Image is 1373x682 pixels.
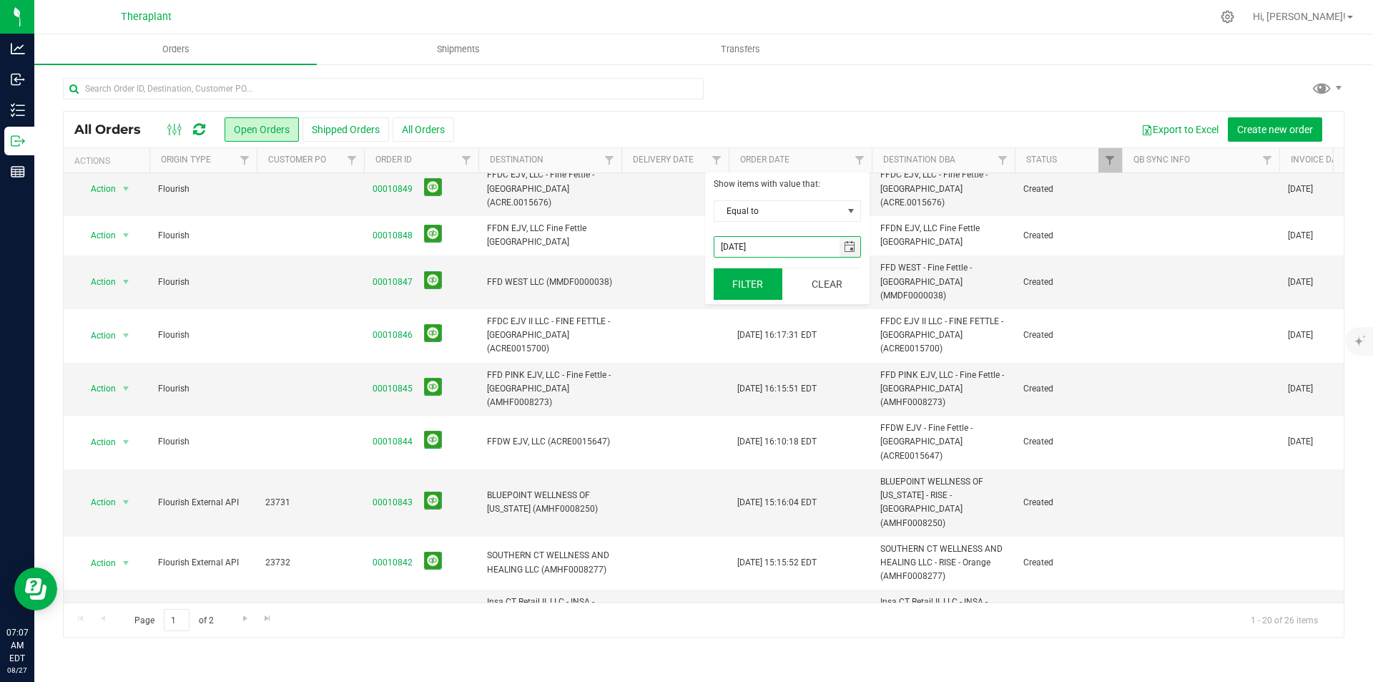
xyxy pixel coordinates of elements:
span: Created [1023,276,1113,289]
span: [DATE] [1288,328,1313,342]
span: Action [78,326,117,346]
span: select [117,225,135,245]
span: Action [78,379,117,399]
span: FFDC EJV II LLC - FINE FETTLE - [GEOGRAPHIC_DATA] (ACRE0015700) [880,315,1006,356]
a: 00010842 [373,556,413,570]
span: Insa CT Retail II, LLC - INSA - [GEOGRAPHIC_DATA] (ACRE0015678) [487,595,613,637]
span: FFDC EJV, LLC - Fine Fettle - [GEOGRAPHIC_DATA] (ACRE.0015676) [880,168,1006,210]
span: FFDC EJV, LLC - Fine Fettle - [GEOGRAPHIC_DATA] (ACRE.0015676) [487,168,613,210]
span: [DATE] [1288,382,1313,396]
button: Filter [714,268,782,300]
a: Filter [848,148,872,172]
inline-svg: Outbound [11,134,25,148]
span: [DATE] 16:15:51 EDT [737,382,817,396]
span: [DATE] [1288,229,1313,243]
a: Status [1026,155,1057,165]
button: Clear [792,268,861,300]
div: Actions [74,156,144,166]
span: FFD WEST - Fine Fettle - [GEOGRAPHIC_DATA] (MMDF0000038) [880,261,1006,303]
a: Shipments [317,34,599,64]
span: Equal to [714,201,842,221]
p: 08/27 [6,665,28,676]
span: FFDC EJV II LLC - FINE FETTLE - [GEOGRAPHIC_DATA] (ACRE0015700) [487,315,613,356]
span: [DATE] [1288,276,1313,289]
span: FFDN EJV, LLC Fine Fettle [GEOGRAPHIC_DATA] [487,222,613,249]
a: Destination DBA [883,155,955,165]
button: Create new order [1228,117,1322,142]
a: Transfers [599,34,882,64]
inline-svg: Inventory [11,103,25,117]
form: Show items with value that: [705,172,870,304]
button: Open Orders [225,117,299,142]
span: FFD WEST LLC (MMDF0000038) [487,276,613,289]
span: Hi, [PERSON_NAME]! [1253,11,1346,22]
span: 23731 [265,496,355,510]
a: Order ID [375,155,412,165]
span: All Orders [74,122,155,137]
span: Page of 2 [122,609,225,631]
span: Flourish [158,435,248,449]
span: select [842,201,860,221]
span: Flourish [158,276,248,289]
a: Filter [340,148,364,172]
button: All Orders [393,117,454,142]
span: Flourish [158,328,248,342]
span: FFD PINK EJV, LLC - Fine Fettle - [GEOGRAPHIC_DATA] (AMHF0008273) [487,369,613,410]
span: Created [1023,182,1113,196]
span: SOUTHERN CT WELLNESS AND HEALING LLC (AMHF0008277) [487,549,613,576]
a: Go to the last page [257,609,278,628]
a: Orders [34,34,317,64]
span: Operator [714,200,861,222]
span: Action [78,225,117,245]
span: Action [78,272,117,292]
a: Filter [455,148,478,172]
button: Shipped Orders [302,117,389,142]
span: Created [1023,229,1113,243]
span: [DATE] 15:16:04 EDT [737,496,817,510]
inline-svg: Analytics [11,42,25,56]
span: Create new order [1237,124,1313,135]
span: FFDN EJV, LLC Fine Fettle [GEOGRAPHIC_DATA] [880,222,1006,249]
span: [DATE] [1288,435,1313,449]
span: select [117,379,135,399]
span: select [117,432,135,452]
span: Flourish [158,182,248,196]
a: 00010843 [373,496,413,510]
span: Insa CT Retail II, LLC - INSA - [GEOGRAPHIC_DATA] (ACRE0015678) [880,595,1006,637]
a: Invoice Date [1291,155,1347,165]
span: select [117,179,135,199]
a: Filter [991,148,1015,172]
button: Export to Excel [1132,117,1228,142]
a: Order Date [740,155,789,165]
div: Manage settings [1219,10,1236,24]
span: Theraplant [121,11,172,23]
input: Value [714,237,840,257]
span: Created [1023,328,1113,342]
a: Go to the next page [235,609,255,628]
a: Customer PO [268,155,326,165]
span: Created [1023,435,1113,449]
span: select [117,492,135,512]
span: 1 - 20 of 26 items [1239,609,1329,630]
a: Filter [1256,148,1279,172]
span: select [117,272,135,292]
input: 1 [164,609,190,631]
a: 00010848 [373,229,413,243]
span: Flourish External API [158,556,248,570]
span: Action [78,492,117,512]
span: select [840,237,860,257]
inline-svg: Inbound [11,72,25,87]
a: Filter [1098,148,1122,172]
span: FFDW EJV, LLC (ACRE0015647) [487,435,613,449]
a: 00010846 [373,328,413,342]
span: BLUEPOINT WELLNESS OF [US_STATE] (AMHF0008250) [487,489,613,516]
a: Delivery Date [633,155,694,165]
span: Created [1023,556,1113,570]
span: Created [1023,496,1113,510]
span: Flourish [158,229,248,243]
a: 00010847 [373,276,413,289]
a: Filter [598,148,621,172]
a: Filter [705,148,729,172]
iframe: Resource center [14,567,57,610]
p: 07:07 AM EDT [6,626,28,665]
